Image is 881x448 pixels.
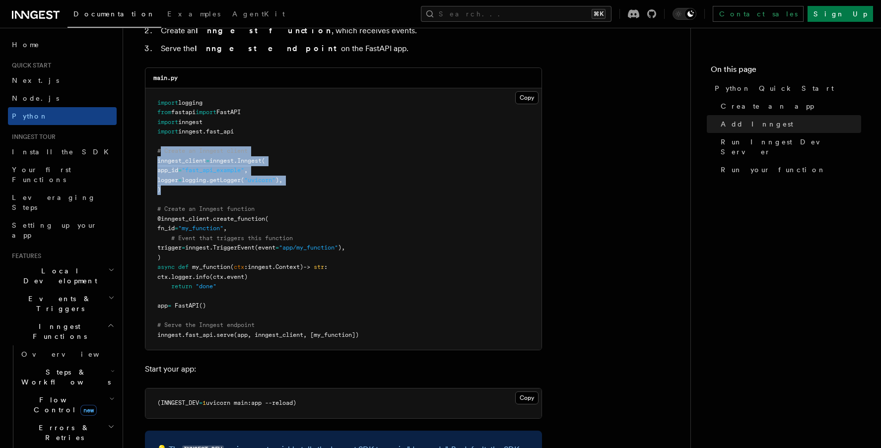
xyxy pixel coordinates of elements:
[721,101,814,111] span: Create an app
[171,283,192,290] span: return
[244,263,248,270] span: :
[157,167,178,174] span: app_id
[157,263,175,270] span: async
[244,167,248,174] span: ,
[711,64,861,79] h4: On this page
[8,89,117,107] a: Node.js
[157,254,161,261] span: )
[8,252,41,260] span: Features
[8,143,117,161] a: Install the SDK
[157,99,178,106] span: import
[196,273,209,280] span: info
[248,263,272,270] span: inngest
[12,148,115,156] span: Install the SDK
[206,399,296,406] span: uvicorn main:app --reload)
[182,177,209,184] span: logging.
[17,363,117,391] button: Steps & Workflows
[157,128,178,135] span: import
[8,133,56,141] span: Inngest tour
[185,244,213,251] span: inngest.
[213,215,265,222] span: create_function
[196,109,216,116] span: import
[157,186,161,193] span: )
[8,262,117,290] button: Local Development
[515,91,539,104] button: Copy
[262,157,265,164] span: (
[12,94,59,102] span: Node.js
[213,244,255,251] span: TriggerEvent
[17,391,117,419] button: Flow Controlnew
[199,302,206,309] span: ()
[178,128,203,135] span: inngest
[17,423,108,443] span: Errors & Retries
[21,350,124,358] span: Overview
[157,321,255,328] span: # Serve the Inngest endpoint
[196,26,332,35] strong: Inngest function
[171,235,293,242] span: # Event that triggers this function
[161,3,226,27] a: Examples
[244,177,275,184] span: "uvicorn"
[265,215,269,222] span: (
[171,109,196,116] span: fastapi
[206,128,234,135] span: fast_api
[168,302,171,309] span: =
[182,331,185,338] span: .
[157,225,175,232] span: fn_id
[275,177,282,184] span: ),
[216,331,234,338] span: serve
[157,244,182,251] span: trigger
[203,399,206,406] span: 1
[175,302,199,309] span: FastAPI
[178,177,182,184] span: =
[303,263,310,270] span: ->
[171,273,192,280] span: logger
[157,109,171,116] span: from
[182,244,185,251] span: =
[314,263,324,270] span: str
[12,76,59,84] span: Next.js
[175,225,178,232] span: =
[234,263,244,270] span: ctx
[145,362,542,376] p: Start your app:
[223,225,227,232] span: ,
[157,147,248,154] span: # Create an Inngest client
[185,331,213,338] span: fast_api
[206,157,209,164] span: =
[673,8,696,20] button: Toggle dark mode
[157,205,255,212] span: # Create an Inngest function
[721,137,861,157] span: Run Inngest Dev Server
[153,74,178,81] code: main.py
[8,290,117,318] button: Events & Triggers
[209,273,248,280] span: (ctx.event)
[275,244,279,251] span: =
[808,6,873,22] a: Sign Up
[192,273,196,280] span: .
[157,157,206,164] span: inngest_client
[68,3,161,28] a: Documentation
[8,318,117,345] button: Inngest Functions
[157,215,209,222] span: @inngest_client
[178,263,189,270] span: def
[8,294,108,314] span: Events & Triggers
[717,161,861,179] a: Run your function
[157,119,178,126] span: import
[209,177,241,184] span: getLogger
[12,221,97,239] span: Setting up your app
[17,345,117,363] a: Overview
[213,331,216,338] span: .
[73,10,155,18] span: Documentation
[237,157,262,164] span: Inngest
[80,405,97,416] span: new
[12,193,96,211] span: Leveraging Steps
[8,189,117,216] a: Leveraging Steps
[232,10,285,18] span: AgentKit
[8,161,117,189] a: Your first Functions
[421,6,611,22] button: Search...⌘K
[8,321,107,341] span: Inngest Functions
[157,177,178,184] span: logger
[8,266,108,286] span: Local Development
[338,244,345,251] span: ),
[226,3,291,27] a: AgentKit
[209,215,213,222] span: .
[234,157,237,164] span: .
